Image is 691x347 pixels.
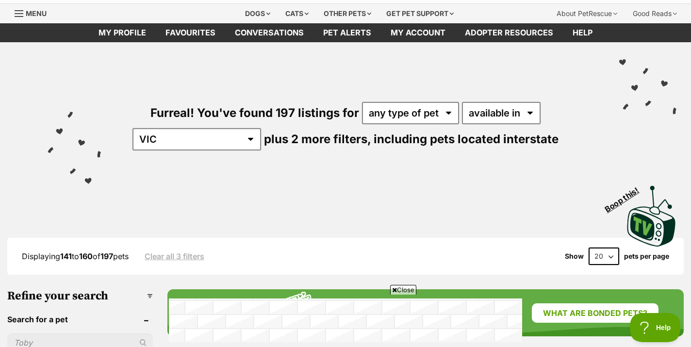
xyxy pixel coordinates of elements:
[565,252,584,260] span: Show
[22,251,129,261] span: Displaying to of pets
[379,4,461,23] div: Get pet support
[630,313,681,342] iframe: Help Scout Beacon - Open
[145,252,204,261] a: Clear all 3 filters
[60,251,72,261] strong: 141
[169,298,522,342] iframe: Advertisement
[563,23,602,42] a: Help
[626,4,684,23] div: Good Reads
[100,251,113,261] strong: 197
[89,23,156,42] a: My profile
[15,4,53,21] a: Menu
[603,180,649,214] span: Boop this!
[238,4,277,23] div: Dogs
[26,9,47,17] span: Menu
[381,23,455,42] a: My account
[225,23,313,42] a: conversations
[279,4,315,23] div: Cats
[532,303,658,323] a: What are bonded pets?
[79,251,93,261] strong: 160
[624,252,669,260] label: pets per page
[313,23,381,42] a: Pet alerts
[156,23,225,42] a: Favourites
[7,289,153,303] h3: Refine your search
[390,285,416,295] span: Close
[317,4,378,23] div: Other pets
[628,177,676,248] a: Boop this!
[455,23,563,42] a: Adopter resources
[264,132,371,146] span: plus 2 more filters,
[374,132,559,146] span: including pets located interstate
[269,292,313,334] img: Squiggle
[625,184,679,248] img: PetRescue TV logo
[7,315,153,324] header: Search for a pet
[150,106,359,120] span: Furreal! You've found 197 listings for
[550,4,624,23] div: About PetRescue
